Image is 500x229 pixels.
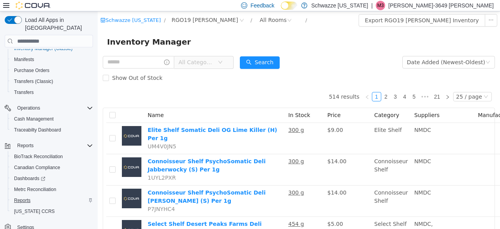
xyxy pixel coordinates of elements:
li: 514 results [231,81,262,90]
i: icon: shop [3,6,8,11]
a: Reports [11,196,34,205]
span: Load All Apps in [GEOGRAPHIC_DATA] [22,16,93,32]
div: Date Added (Newest-Oldest) [309,45,387,57]
div: Michael-3649 Morefield [376,1,385,10]
span: $9.00 [230,115,245,122]
a: 21 [334,81,345,90]
div: 25 / page [359,81,384,90]
div: All Rooms [162,3,189,14]
span: Transfers (Classic) [14,78,53,85]
span: NMDC, [GEOGRAPHIC_DATA] [316,209,374,224]
button: [US_STATE] CCRS [8,206,96,217]
li: 1 [274,81,284,90]
a: Transfers [11,88,37,97]
span: Washington CCRS [11,207,93,216]
a: Metrc Reconciliation [11,185,59,194]
span: All Categories [81,47,116,55]
span: NMDC [316,115,333,122]
li: 5 [312,81,321,90]
input: Dark Mode [281,2,297,10]
span: / [153,6,154,12]
span: Transfers [14,89,34,96]
span: [US_STATE] CCRS [14,208,55,215]
i: icon: down [120,49,125,54]
span: Show Out of Stock [11,63,68,70]
span: Feedback [250,2,274,9]
span: Category [277,101,302,107]
span: Metrc Reconciliation [11,185,93,194]
span: M3 [377,1,384,10]
a: [US_STATE] CCRS [11,207,58,216]
a: 4 [303,81,311,90]
i: icon: down [388,49,393,54]
button: Cash Management [8,114,96,124]
button: icon: ellipsis [387,3,400,15]
button: Canadian Compliance [8,162,96,173]
button: Transfers [8,87,96,98]
button: Metrc Reconciliation [8,184,96,195]
span: In Stock [191,101,212,107]
span: $14.00 [230,147,249,153]
span: Traceabilty Dashboard [14,127,61,133]
u: 454 g [191,209,206,216]
button: Operations [14,103,43,113]
li: Next 5 Pages [321,81,334,90]
span: Dashboards [11,174,93,183]
p: [PERSON_NAME]-3649 [PERSON_NAME] [388,1,494,10]
p: | [371,1,373,10]
button: Purchase Orders [8,65,96,76]
td: Connoisseur Shelf [273,143,313,174]
span: / [66,6,68,12]
span: NMDC [316,178,333,184]
span: Operations [14,103,93,113]
td: Elite Shelf [273,112,313,143]
img: Connoisseur Shelf PsychoSomatic Deli Jabberwocky (S) Per 1g placeholder [24,146,44,166]
a: icon: shopSchwazze [US_STATE] [3,6,63,12]
a: 5 [312,81,321,90]
li: Next Page [345,81,355,90]
button: Transfers (Classic) [8,76,96,87]
i: icon: left [267,83,272,88]
a: 2 [284,81,293,90]
button: Reports [2,140,96,151]
a: Purchase Orders [11,66,53,75]
i: icon: down [386,83,391,88]
a: Dashboards [11,174,48,183]
img: Select Shelf Desert Peaks Farms Deli Gorilla Glue (S) Per 1g placeholder [24,209,44,228]
li: 2 [284,81,293,90]
span: / [208,6,209,12]
a: Elite Shelf Somatic Deli OG Lime Killer (H) Per 1g [50,115,180,130]
span: Price [230,101,243,107]
button: icon: searchSearch [142,45,182,58]
i: icon: right [348,83,352,88]
li: 3 [293,81,302,90]
span: Purchase Orders [11,66,93,75]
span: NMDC [316,147,333,153]
span: Cash Management [11,114,93,124]
img: Elite Shelf Somatic Deli OG Lime Killer (H) Per 1g placeholder [24,115,44,134]
span: Manifests [14,56,34,63]
img: Connoisseur Shelf PsychoSomatic Deli Coolio (S) Per 1g placeholder [24,177,44,197]
span: Suppliers [316,101,342,107]
span: Traceabilty Dashboard [11,125,93,135]
a: Select Shelf Desert Peaks Farms Deli Gorilla Glue (S) Per 1g [50,209,164,224]
img: Cova [16,2,51,9]
button: BioTrack Reconciliation [8,151,96,162]
button: Traceabilty Dashboard [8,124,96,135]
a: Dashboards [8,173,96,184]
span: Canadian Compliance [14,164,60,171]
a: Connoisseur Shelf PsychoSomatic Deli Jabberwocky (S) Per 1g [50,147,168,161]
span: $5.00 [230,209,245,216]
span: Inventory Manager [9,24,98,37]
li: 21 [334,81,345,90]
a: Connoisseur Shelf PsychoSomatic Deli [PERSON_NAME] (S) Per 1g [50,178,168,193]
i: icon: info-circle [66,48,72,54]
span: $14.00 [230,178,249,184]
td: Connoisseur Shelf [273,174,313,206]
span: BioTrack Reconciliation [14,153,63,160]
span: Manufacturer [380,101,417,107]
a: Canadian Compliance [11,163,63,172]
span: Reports [14,197,30,204]
span: Canadian Compliance [11,163,93,172]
